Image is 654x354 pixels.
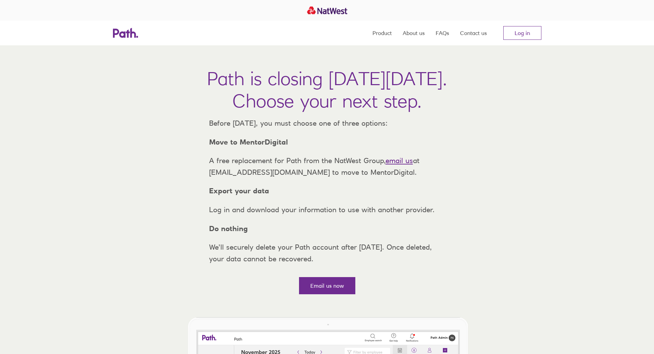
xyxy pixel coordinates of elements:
[209,224,248,233] strong: Do nothing
[204,117,451,129] p: Before [DATE], you must choose one of three options:
[209,138,288,146] strong: Move to MentorDigital
[372,21,392,45] a: Product
[386,156,413,165] a: email us
[403,21,425,45] a: About us
[299,277,355,294] a: Email us now
[209,186,269,195] strong: Export your data
[204,155,451,178] p: A free replacement for Path from the NatWest Group, at [EMAIL_ADDRESS][DOMAIN_NAME] to move to Me...
[436,21,449,45] a: FAQs
[460,21,487,45] a: Contact us
[204,241,451,264] p: We’ll securely delete your Path account after [DATE]. Once deleted, your data cannot be recovered.
[207,67,447,112] h1: Path is closing [DATE][DATE]. Choose your next step.
[503,26,541,40] a: Log in
[204,204,451,216] p: Log in and download your information to use with another provider.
